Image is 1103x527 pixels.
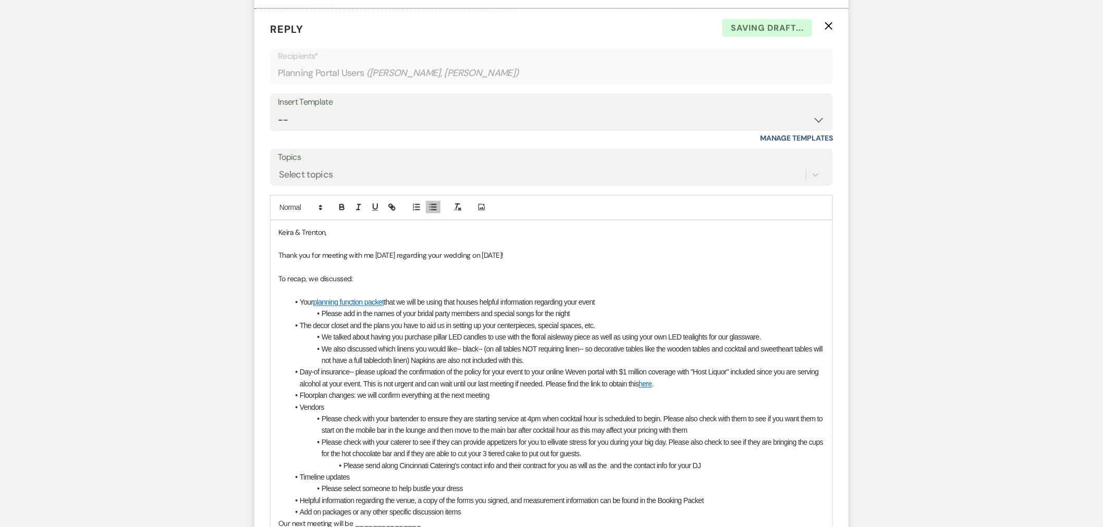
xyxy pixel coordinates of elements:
[289,390,825,401] li: Floorplan changes: we will confirm everything at the next meeting
[289,507,825,518] li: Add on packages or any other specific discussion items
[278,49,825,63] p: Recipients*
[289,308,825,320] li: Please add in the names of your bridal party members and special songs for the night
[278,273,825,285] p: To recap, we discussed:
[278,250,825,261] p: Thank you for meeting with me [DATE] regarding your wedding on [DATE]!
[278,150,825,165] label: Topics
[289,460,825,472] li: Please send along Cincinnati Catering's contact info and their contract for you as will as the an...
[289,344,825,367] li: We also discussed which linens you would like-- black-- (on all tables NOT requiring linen-- so d...
[639,380,652,388] a: here
[313,298,384,307] a: planning function packet
[366,66,520,80] span: ( [PERSON_NAME], [PERSON_NAME] )
[289,483,825,495] li: Please select someone to help bustle your dress
[270,22,303,36] span: Reply
[289,320,825,332] li: The decor closet and the plans you have to aid us in setting up your centerpieces, special spaces...
[289,413,825,437] li: Please check with your bartender to ensure they are starting service at 4pm when cocktail hour is...
[289,332,825,343] li: We talked about having you purchase pillar LED candles to use with the floral aisleway piece as w...
[289,297,825,308] li: Your that we will be using that houses helpful information regarding your event
[278,63,825,83] div: Planning Portal Users
[722,19,812,37] span: Saving draft...
[278,227,825,239] p: Keira & Trenton,
[278,95,825,110] div: Insert Template
[289,367,825,390] li: Day-of insurance-- please upload the confirmation of the policy for your event to your online Wev...
[289,495,825,507] li: Helpful information regarding the venue, a copy of the forms you signed, and measurement informat...
[279,168,333,182] div: Select topics
[289,472,825,483] li: Timeline updates
[289,402,825,413] li: Vendors
[289,437,825,460] li: Please check with your caterer to see if they can provide appetizers for you to ellivate stress f...
[760,133,833,143] a: Manage Templates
